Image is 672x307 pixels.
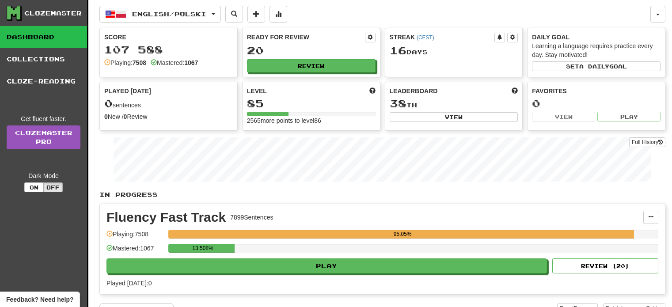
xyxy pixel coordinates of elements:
[106,230,164,244] div: Playing: 7508
[171,244,235,253] div: 13.508%
[532,33,661,42] div: Daily Goal
[43,182,63,192] button: Off
[532,87,661,95] div: Favorites
[247,45,376,56] div: 20
[106,244,164,258] div: Mastered: 1067
[225,6,243,23] button: Search sentences
[99,190,665,199] p: In Progress
[104,113,108,120] strong: 0
[99,6,221,23] button: English/Polski
[390,97,406,110] span: 38
[390,98,518,110] div: th
[532,112,595,121] button: View
[532,42,661,59] div: Learning a language requires practice every day. Stay motivated!
[24,9,82,18] div: Clozemaster
[24,182,44,192] button: On
[247,6,265,23] button: Add sentence to collection
[7,171,80,180] div: Dark Mode
[104,97,113,110] span: 0
[369,87,376,95] span: Score more points to level up
[7,114,80,123] div: Get fluent faster.
[532,98,661,109] div: 0
[106,258,547,273] button: Play
[247,59,376,72] button: Review
[184,59,198,66] strong: 1067
[512,87,518,95] span: This week in points, UTC
[104,44,233,55] div: 107 588
[532,61,661,71] button: Seta dailygoal
[171,230,634,239] div: 95.05%
[390,33,495,42] div: Streak
[417,34,434,41] a: (CEST)
[7,125,80,149] a: ClozemasterPro
[132,10,206,18] span: English / Polski
[104,58,146,67] div: Playing:
[247,98,376,109] div: 85
[579,63,609,69] span: a daily
[247,87,267,95] span: Level
[390,87,438,95] span: Leaderboard
[230,213,273,222] div: 7899 Sentences
[390,45,518,57] div: Day s
[629,137,665,147] button: Full History
[104,98,233,110] div: sentences
[390,44,406,57] span: 16
[597,112,661,121] button: Play
[133,59,146,66] strong: 7508
[104,33,233,42] div: Score
[104,87,151,95] span: Played [DATE]
[151,58,198,67] div: Mastered:
[106,211,226,224] div: Fluency Fast Track
[104,112,233,121] div: New / Review
[247,116,376,125] div: 2565 more points to level 86
[6,295,73,304] span: Open feedback widget
[552,258,658,273] button: Review (20)
[106,280,152,287] span: Played [DATE]: 0
[124,113,127,120] strong: 0
[390,112,518,122] button: View
[247,33,365,42] div: Ready for Review
[270,6,287,23] button: More stats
